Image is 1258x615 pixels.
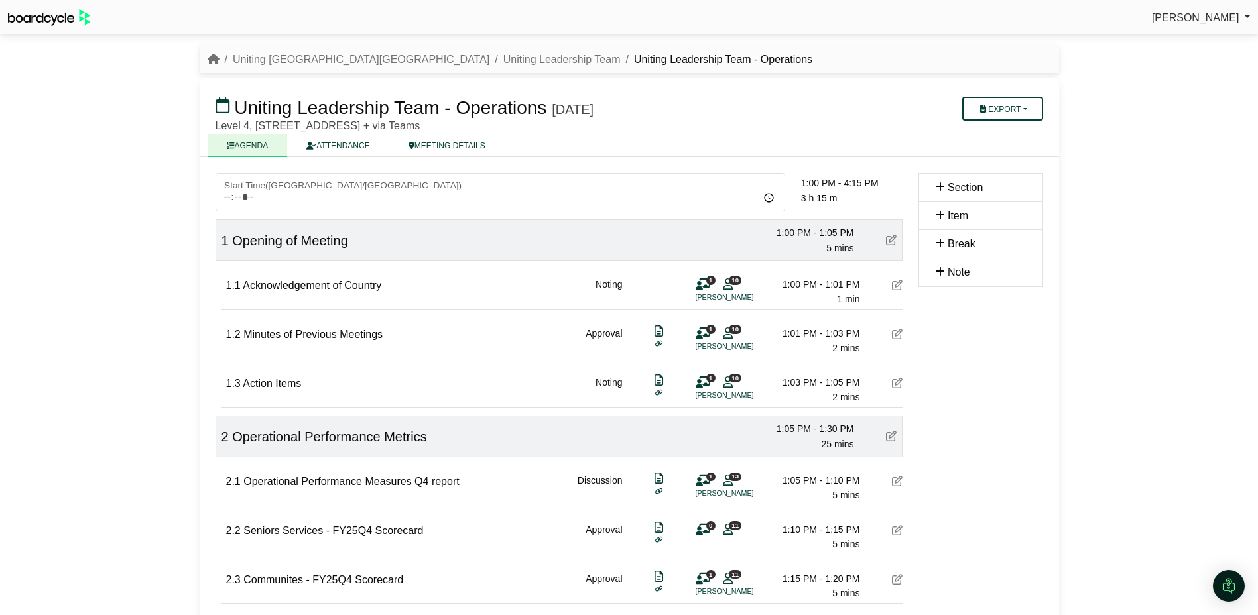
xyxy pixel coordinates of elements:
[767,375,860,390] div: 1:03 PM - 1:05 PM
[832,343,859,353] span: 2 mins
[706,521,716,530] span: 0
[243,525,423,536] span: Seniors Services - FY25Q4 Scorecard
[586,571,622,601] div: Approval
[706,570,716,579] span: 1
[706,473,716,481] span: 1
[226,280,241,291] span: 1.1
[243,329,383,340] span: Minutes of Previous Meetings
[696,292,795,303] li: [PERSON_NAME]
[234,97,546,118] span: Uniting Leadership Team - Operations
[226,574,241,585] span: 2.3
[221,429,229,444] span: 2
[706,325,716,333] span: 1
[620,51,812,68] li: Uniting Leadership Team - Operations
[729,473,741,481] span: 13
[8,9,90,26] img: BoardcycleBlackGreen-aaafeed430059cb809a45853b8cf6d952af9d84e6e89e1f1685b34bfd5cb7d64.svg
[226,378,241,389] span: 1.3
[221,233,229,248] span: 1
[948,182,983,193] span: Section
[729,521,741,530] span: 11
[586,326,622,356] div: Approval
[696,390,795,401] li: [PERSON_NAME]
[226,476,241,487] span: 2.1
[586,522,622,552] div: Approval
[767,277,860,292] div: 1:00 PM - 1:01 PM
[767,522,860,537] div: 1:10 PM - 1:15 PM
[729,276,741,284] span: 10
[767,571,860,586] div: 1:15 PM - 1:20 PM
[826,243,853,253] span: 5 mins
[837,294,859,304] span: 1 min
[552,101,594,117] div: [DATE]
[948,238,975,249] span: Break
[832,539,859,549] span: 5 mins
[596,277,622,307] div: Noting
[389,134,505,157] a: MEETING DETAILS
[696,341,795,352] li: [PERSON_NAME]
[596,375,622,405] div: Noting
[761,421,854,436] div: 1:05 PM - 1:30 PM
[706,276,716,284] span: 1
[948,266,970,278] span: Note
[767,473,860,488] div: 1:05 PM - 1:10 PM
[578,473,623,503] div: Discussion
[226,329,241,340] span: 1.2
[761,225,854,240] div: 1:00 PM - 1:05 PM
[1213,570,1245,602] div: Open Intercom Messenger
[208,51,813,68] nav: breadcrumb
[233,54,489,65] a: Uniting [GEOGRAPHIC_DATA][GEOGRAPHIC_DATA]
[232,233,348,248] span: Opening of Meeting
[287,134,389,157] a: ATTENDANCE
[243,574,403,585] span: Communites - FY25Q4 Scorecard
[243,280,381,291] span: Acknowledgement of Country
[832,490,859,500] span: 5 mins
[729,570,741,579] span: 11
[832,392,859,402] span: 2 mins
[801,193,837,203] span: 3 h 15 m
[706,374,716,382] span: 1
[832,588,859,598] span: 5 mins
[232,429,426,444] span: Operational Performance Metrics
[821,439,853,449] span: 25 mins
[729,325,741,333] span: 10
[1152,9,1250,27] a: [PERSON_NAME]
[243,476,459,487] span: Operational Performance Measures Q4 report
[208,134,288,157] a: AGENDA
[243,378,301,389] span: Action Items
[1152,12,1239,23] span: [PERSON_NAME]
[729,374,741,382] span: 10
[216,120,420,131] span: Level 4, [STREET_ADDRESS] + via Teams
[503,54,621,65] a: Uniting Leadership Team
[696,488,795,499] li: [PERSON_NAME]
[767,326,860,341] div: 1:01 PM - 1:03 PM
[696,586,795,597] li: [PERSON_NAME]
[948,210,968,221] span: Item
[801,176,903,190] div: 1:00 PM - 4:15 PM
[962,97,1042,121] button: Export
[226,525,241,536] span: 2.2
